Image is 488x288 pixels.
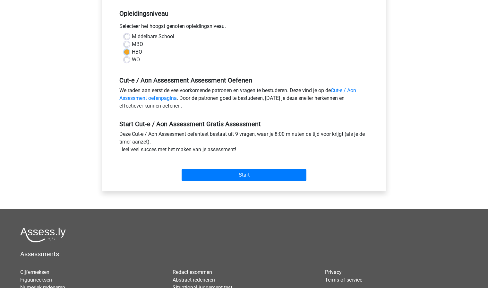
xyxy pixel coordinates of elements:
[20,227,66,242] img: Assessly logo
[115,87,374,112] div: We raden aan eerst de veelvoorkomende patronen en vragen te bestuderen. Deze vind je op de . Door...
[20,269,49,275] a: Cijferreeksen
[132,40,143,48] label: MBO
[132,48,142,56] label: HBO
[119,76,369,84] h5: Cut-e / Aon Assessment Assessment Oefenen
[325,269,342,275] a: Privacy
[20,277,52,283] a: Figuurreeksen
[115,130,374,156] div: Deze Cut-e / Aon Assessment oefentest bestaat uit 9 vragen, waar je 8:00 minuten de tijd voor kri...
[132,56,140,64] label: WO
[119,120,369,128] h5: Start Cut-e / Aon Assessment Gratis Assessment
[132,33,174,40] label: Middelbare School
[182,169,306,181] input: Start
[325,277,362,283] a: Terms of service
[173,269,212,275] a: Redactiesommen
[115,22,374,33] div: Selecteer het hoogst genoten opleidingsniveau.
[20,250,468,258] h5: Assessments
[119,7,369,20] h5: Opleidingsniveau
[173,277,215,283] a: Abstract redeneren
